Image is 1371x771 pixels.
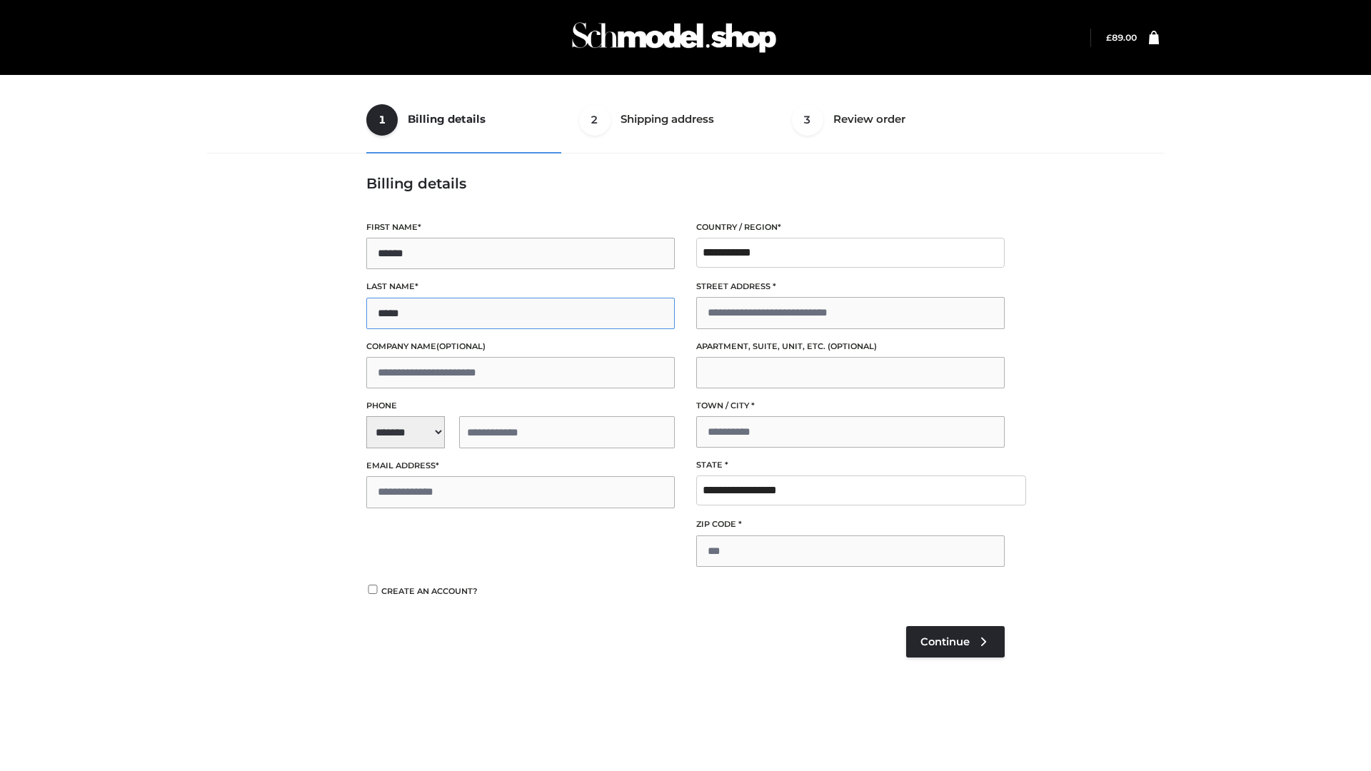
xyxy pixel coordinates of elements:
label: Phone [366,399,675,413]
label: State [696,458,1005,472]
span: £ [1106,32,1112,43]
label: Company name [366,340,675,353]
label: First name [366,221,675,234]
label: Country / Region [696,221,1005,234]
label: Email address [366,459,675,473]
span: (optional) [828,341,877,351]
bdi: 89.00 [1106,32,1137,43]
label: Last name [366,280,675,293]
h3: Billing details [366,175,1005,192]
img: Schmodel Admin 964 [567,9,781,66]
label: ZIP Code [696,518,1005,531]
label: Street address [696,280,1005,293]
label: Apartment, suite, unit, etc. [696,340,1005,353]
span: Create an account? [381,586,478,596]
input: Create an account? [366,585,379,594]
span: Continue [920,635,970,648]
a: £89.00 [1106,32,1137,43]
span: (optional) [436,341,486,351]
a: Continue [906,626,1005,657]
label: Town / City [696,399,1005,413]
